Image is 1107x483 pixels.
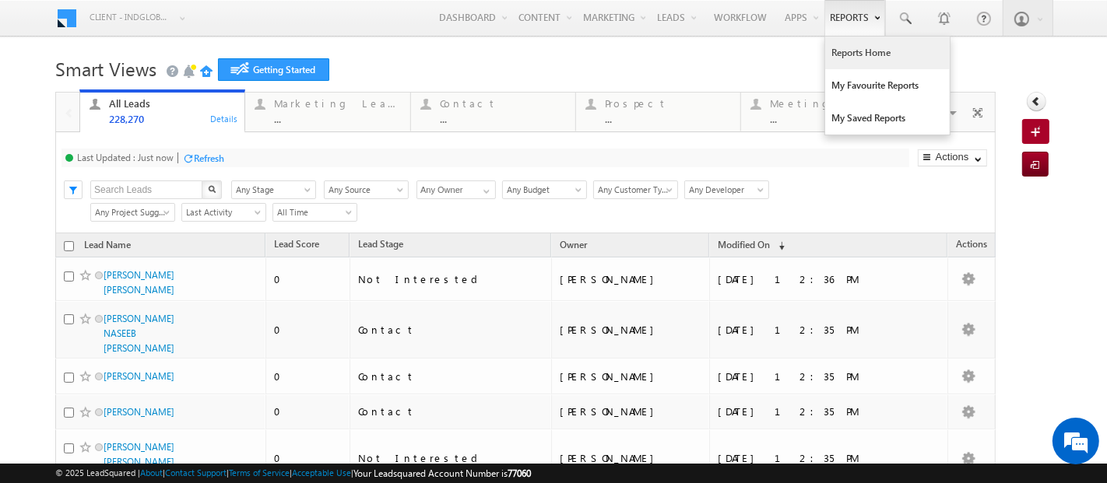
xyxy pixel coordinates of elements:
[718,369,932,383] div: [DATE] 12:35 PM
[740,93,906,131] a: Meeting...
[560,239,587,250] span: Owner
[90,180,203,199] input: Search Leads
[273,205,352,219] span: All Time
[560,369,703,383] div: [PERSON_NAME]
[274,404,343,418] div: 0
[560,272,703,286] div: [PERSON_NAME]
[358,369,544,383] div: Contact
[350,236,411,256] a: Lead Stage
[90,9,171,25] span: Client - indglobal1 (77060)
[358,272,544,286] div: Not Interested
[410,93,576,131] a: Contact...
[266,236,327,256] a: Lead Score
[502,180,585,199] div: Budget Filter
[416,180,496,199] input: Type to Search
[232,183,311,197] span: Any Stage
[274,323,343,337] div: 0
[948,236,995,256] span: Actions
[104,441,174,482] a: [PERSON_NAME] [PERSON_NAME] [PERSON_NAME]
[274,238,319,250] span: Lead Score
[560,404,703,418] div: [PERSON_NAME]
[231,180,316,199] div: Lead Stage Filter
[165,467,227,478] a: Contact Support
[140,467,163,478] a: About
[560,323,703,337] div: [PERSON_NAME]
[209,111,239,125] div: Details
[358,451,544,465] div: Not Interested
[208,185,216,193] img: Search
[90,202,174,222] div: Project Suggested Filter
[685,183,764,197] span: Any Developer
[274,97,401,110] div: Marketing Leads
[274,369,343,383] div: 0
[358,404,544,418] div: Contact
[244,93,410,131] a: Marketing Leads...
[416,180,494,199] div: Owner Filter
[825,102,950,135] a: My Saved Reports
[684,180,768,199] div: Developer Filter
[324,180,409,199] a: Any Source
[76,236,139,257] a: Lead Name
[440,97,567,110] div: Contact
[272,203,357,222] a: All Time
[79,89,245,133] a: All Leads228,270Details
[274,113,401,124] div: ...
[104,370,174,382] a: [PERSON_NAME]
[109,97,236,110] div: All Leads
[594,183,673,197] span: Any Customer Type
[274,272,343,286] div: 0
[194,152,224,164] div: Refresh
[575,93,741,131] a: Prospect...
[218,58,329,81] a: Getting Started
[710,236,792,256] a: Modified On (sorted descending)
[770,97,897,110] div: Meeting
[825,37,950,69] a: Reports Home
[353,467,531,479] span: Your Leadsquared Account Number is
[55,56,156,81] span: Smart Views
[718,272,932,286] div: [DATE] 12:36 PM
[440,113,567,124] div: ...
[104,313,174,354] a: [PERSON_NAME] NASEEB [PERSON_NAME]
[718,323,932,337] div: [DATE] 12:35 PM
[182,205,261,219] span: Last Activity
[358,238,403,250] span: Lead Stage
[593,180,676,199] div: Customer Type Filter
[918,149,987,166] button: Actions
[718,404,932,418] div: [DATE] 12:35 PM
[104,269,174,296] a: [PERSON_NAME] [PERSON_NAME]
[77,152,174,163] div: Last Updated : Just now
[770,113,897,124] div: ...
[508,467,531,479] span: 77060
[718,451,932,465] div: [DATE] 12:35 PM
[718,239,770,250] span: Modified On
[593,180,678,199] a: Any Customer Type
[503,183,582,197] span: Any Budget
[502,180,587,199] a: Any Budget
[560,451,703,465] div: [PERSON_NAME]
[292,467,351,478] a: Acceptable Use
[475,181,494,197] a: Show All Items
[358,323,544,337] div: Contact
[325,183,403,197] span: Any Source
[55,466,531,481] span: © 2025 LeadSquared | | | | |
[605,113,732,124] div: ...
[825,69,950,102] a: My Favourite Reports
[229,467,290,478] a: Terms of Service
[90,203,175,222] a: Any Project Suggested
[104,406,174,418] a: [PERSON_NAME]
[605,97,732,110] div: Prospect
[772,240,785,252] span: (sorted descending)
[64,241,74,251] input: Check all records
[684,180,769,199] a: Any Developer
[109,113,236,124] div: 228,270
[274,451,343,465] div: 0
[324,180,409,199] div: Lead Source Filter
[181,203,266,222] a: Last Activity
[91,205,170,219] span: Any Project Suggested
[231,180,316,199] a: Any Stage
